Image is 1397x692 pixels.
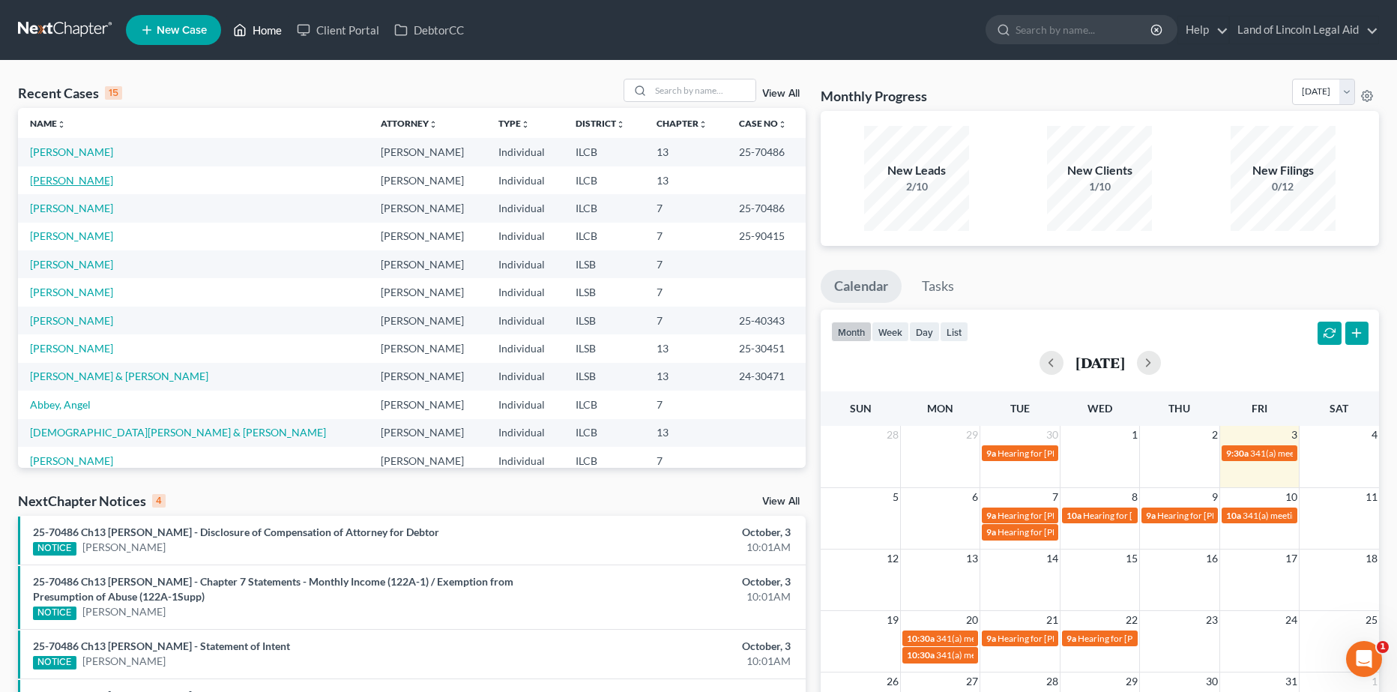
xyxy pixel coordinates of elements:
span: 10a [1066,510,1081,521]
span: 15 [1124,550,1139,568]
span: 10 [1284,488,1299,506]
div: NOTICE [33,607,76,620]
td: 25-40343 [727,307,806,334]
div: October, 3 [548,574,791,589]
i: unfold_more [616,120,625,129]
td: 7 [645,278,727,306]
div: 1/10 [1047,179,1152,194]
td: 7 [645,194,727,222]
span: 21 [1045,611,1060,629]
span: 16 [1204,550,1219,568]
td: 25-70486 [727,194,806,222]
a: Client Portal [289,16,387,43]
span: 25 [1364,611,1379,629]
span: 12 [885,550,900,568]
i: unfold_more [778,120,787,129]
td: Individual [486,419,564,447]
span: 26 [885,673,900,691]
div: New Clients [1047,162,1152,179]
td: [PERSON_NAME] [369,447,486,475]
td: Individual [486,391,564,418]
td: 7 [645,391,727,418]
td: [PERSON_NAME] [369,278,486,306]
td: Individual [486,278,564,306]
i: unfold_more [429,120,438,129]
td: ILCB [564,391,645,418]
a: View All [762,496,800,507]
div: New Filings [1231,162,1336,179]
span: 10:30a [907,633,935,644]
span: New Case [157,25,207,36]
span: 10a [1226,510,1241,521]
div: New Leads [864,162,969,179]
h3: Monthly Progress [821,87,927,105]
div: 15 [105,86,122,100]
span: 9a [986,510,996,521]
td: [PERSON_NAME] [369,307,486,334]
a: Case Nounfold_more [739,118,787,129]
span: 17 [1284,550,1299,568]
div: October, 3 [548,525,791,540]
a: Home [226,16,289,43]
td: [PERSON_NAME] [369,166,486,194]
span: 2 [1210,426,1219,444]
a: [PERSON_NAME] [82,654,166,669]
td: ILCB [564,138,645,166]
a: [PERSON_NAME] [30,202,113,214]
input: Search by name... [651,79,755,101]
td: 7 [645,447,727,475]
span: 20 [965,611,980,629]
td: 7 [645,223,727,250]
button: list [940,322,968,342]
span: Thu [1168,402,1190,415]
td: 13 [645,363,727,391]
input: Search by name... [1016,16,1153,43]
iframe: Intercom live chat [1346,641,1382,677]
span: 13 [965,550,980,568]
div: Recent Cases [18,84,122,102]
td: ILSB [564,334,645,362]
span: Hearing for [PERSON_NAME] [1157,510,1274,521]
span: 24 [1284,611,1299,629]
span: 23 [1204,611,1219,629]
td: 13 [645,166,727,194]
i: unfold_more [57,120,66,129]
span: Hearing for [PERSON_NAME] [1078,633,1195,644]
span: 1 [1377,641,1389,653]
a: Abbey, Angel [30,398,91,411]
div: NextChapter Notices [18,492,166,510]
span: 9 [1210,488,1219,506]
td: ILCB [564,419,645,447]
a: View All [762,88,800,99]
button: month [831,322,872,342]
td: 25-70486 [727,138,806,166]
div: NOTICE [33,542,76,556]
span: Wed [1087,402,1112,415]
a: Tasks [908,270,968,303]
td: ILCB [564,166,645,194]
td: [PERSON_NAME] [369,363,486,391]
td: ILSB [564,278,645,306]
span: Hearing for [PERSON_NAME] [998,510,1114,521]
div: 0/12 [1231,179,1336,194]
td: [PERSON_NAME] [369,419,486,447]
td: 25-90415 [727,223,806,250]
td: 25-30451 [727,334,806,362]
a: Typeunfold_more [498,118,530,129]
span: Tue [1010,402,1030,415]
span: Sun [850,402,872,415]
i: unfold_more [698,120,707,129]
td: 24-30471 [727,363,806,391]
div: 10:01AM [548,540,791,555]
td: 13 [645,419,727,447]
span: 18 [1364,550,1379,568]
span: 8 [1130,488,1139,506]
a: Land of Lincoln Legal Aid [1230,16,1378,43]
td: [PERSON_NAME] [369,391,486,418]
span: Sat [1330,402,1348,415]
span: 29 [965,426,980,444]
span: Hearing for [PERSON_NAME] [998,526,1114,538]
span: 9:30a [1226,448,1249,459]
div: 2/10 [864,179,969,194]
div: October, 3 [548,639,791,654]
